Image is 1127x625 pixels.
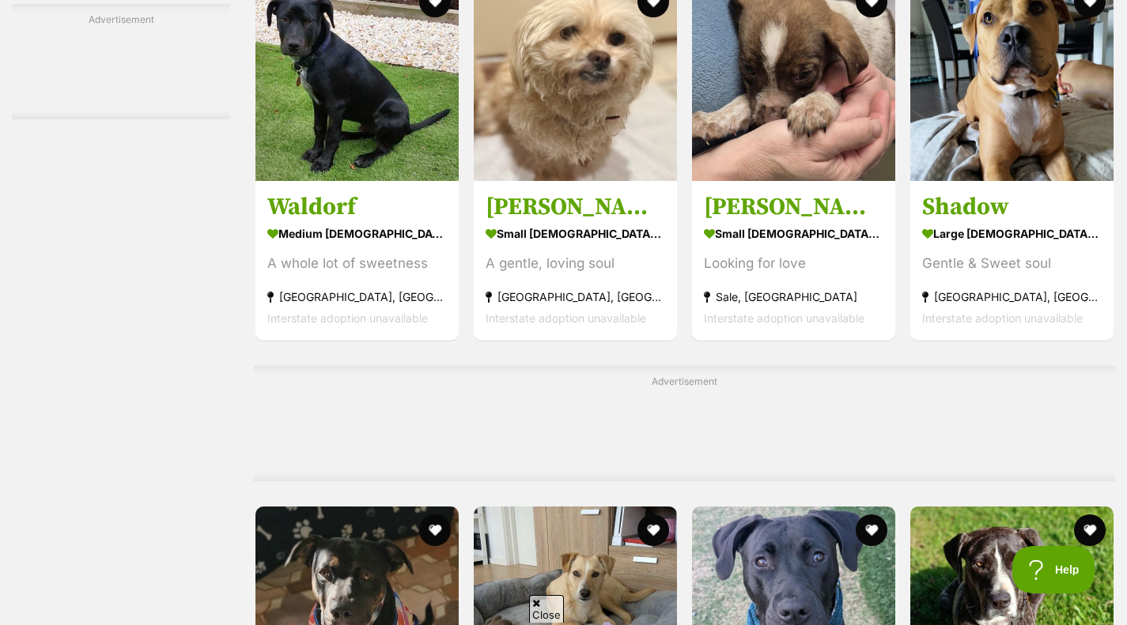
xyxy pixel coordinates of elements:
button: favourite [419,514,451,546]
button: favourite [856,514,887,546]
a: Shadow large [DEMOGRAPHIC_DATA] Dog Gentle & Sweet soul [GEOGRAPHIC_DATA], [GEOGRAPHIC_DATA] Inte... [910,180,1114,341]
span: Interstate adoption unavailable [704,311,864,325]
strong: small [DEMOGRAPHIC_DATA] Dog [704,222,883,245]
span: Interstate adoption unavailable [267,311,428,325]
h3: [PERSON_NAME] [486,192,665,222]
div: Looking for love [704,253,883,274]
div: A whole lot of sweetness [267,253,447,274]
div: Advertisement [12,4,230,119]
button: favourite [637,514,669,546]
h3: Waldorf [267,192,447,222]
strong: [GEOGRAPHIC_DATA], [GEOGRAPHIC_DATA] [267,286,447,307]
strong: small [DEMOGRAPHIC_DATA] Dog [486,222,665,245]
h3: Shadow [922,192,1102,222]
div: A gentle, loving soul [486,253,665,274]
a: [PERSON_NAME] small [DEMOGRAPHIC_DATA] Dog A gentle, loving soul [GEOGRAPHIC_DATA], [GEOGRAPHIC_D... [474,180,677,341]
a: Waldorf medium [DEMOGRAPHIC_DATA] Dog A whole lot of sweetness [GEOGRAPHIC_DATA], [GEOGRAPHIC_DAT... [255,180,459,341]
span: Interstate adoption unavailable [486,311,646,325]
span: Close [529,595,564,623]
strong: [GEOGRAPHIC_DATA], [GEOGRAPHIC_DATA] [922,286,1102,307]
a: [PERSON_NAME] small [DEMOGRAPHIC_DATA] Dog Looking for love Sale, [GEOGRAPHIC_DATA] Interstate ad... [692,180,895,341]
strong: large [DEMOGRAPHIC_DATA] Dog [922,222,1102,245]
strong: [GEOGRAPHIC_DATA], [GEOGRAPHIC_DATA] [486,286,665,307]
span: Interstate adoption unavailable [922,311,1083,325]
h3: [PERSON_NAME] [704,192,883,222]
div: Gentle & Sweet soul [922,253,1102,274]
strong: medium [DEMOGRAPHIC_DATA] Dog [267,222,447,245]
div: Advertisement [254,366,1115,481]
strong: Sale, [GEOGRAPHIC_DATA] [704,286,883,307]
button: favourite [1074,514,1106,546]
iframe: Help Scout Beacon - Open [1012,546,1095,593]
